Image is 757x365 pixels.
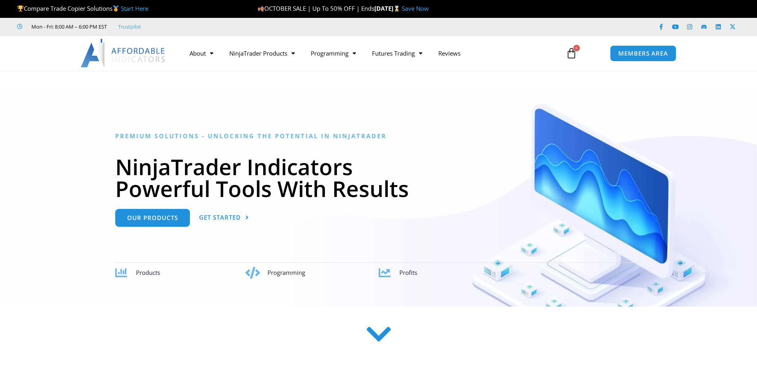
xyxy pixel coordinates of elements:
span: Products [136,268,160,276]
a: Trustpilot [118,22,141,31]
a: Futures Trading [364,44,430,62]
span: OCTOBER SALE | Up To 50% OFF | Ends [257,4,374,12]
span: MEMBERS AREA [618,50,668,56]
span: 0 [573,45,580,51]
h1: NinjaTrader Indicators Powerful Tools With Results [115,156,642,199]
span: Mon - Fri: 8:00 AM – 6:00 PM EST [29,22,107,31]
a: Programming [303,44,364,62]
a: Get Started [199,209,249,227]
img: 🏆 [17,6,23,12]
span: Our Products [127,215,178,221]
img: LogoAI | Affordable Indicators – NinjaTrader [81,39,166,68]
a: Save Now [402,4,429,12]
span: Programming [267,268,305,276]
h6: Premium Solutions - Unlocking the Potential in NinjaTrader [115,132,642,140]
a: MEMBERS AREA [610,45,676,62]
a: Start Here [121,4,148,12]
img: 🥇 [113,6,119,12]
img: ⌛ [394,6,400,12]
a: Reviews [430,44,469,62]
span: Profits [399,268,417,276]
a: Our Products [115,209,190,227]
nav: Menu [182,44,557,62]
span: Get Started [199,214,241,220]
a: NinjaTrader Products [221,44,303,62]
span: Compare Trade Copier Solutions [17,4,148,12]
a: 0 [554,42,589,65]
strong: [DATE] [374,4,402,12]
img: 🍂 [258,6,264,12]
a: About [182,44,221,62]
